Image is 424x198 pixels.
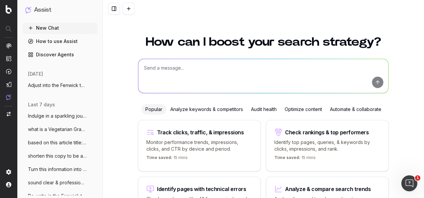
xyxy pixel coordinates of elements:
[28,113,87,119] span: Indulge in a sparkling journey with Grem
[285,186,371,192] div: Analyze & compare search trends
[401,175,417,191] iframe: Intercom live chat
[28,82,87,89] span: Adjust into the Fenwick tone of voice:
[157,130,244,135] div: Track clicks, traffic, & impressions
[6,43,11,48] img: Analytics
[6,56,11,61] img: Intelligence
[6,69,11,74] img: Activation
[281,104,326,115] div: Optimize content
[7,112,11,116] img: Switch project
[23,111,97,121] button: Indulge in a sparkling journey with Grem
[23,80,97,91] button: Adjust into the Fenwick tone of voice:
[146,155,172,160] span: Time saved:
[23,23,97,33] button: New Chat
[146,139,252,152] p: Monitor performance trends, impressions, clicks, and CTR by device and period.
[285,130,369,135] div: Check rankings & top performers
[28,166,87,173] span: Turn this information into event copy wr
[415,175,420,181] span: 1
[23,151,97,161] button: shorten this copy to be approriate for a
[28,179,87,186] span: sound clear & professional: Hi [PERSON_NAME],
[25,7,31,13] img: Assist
[166,104,247,115] div: Analyze keywords & competitors
[6,5,12,14] img: Botify logo
[274,155,316,163] p: 15 mins
[28,139,87,146] span: based on this article title: 12 weekends
[247,104,281,115] div: Audit health
[6,182,11,187] img: My account
[28,126,87,133] span: what is a Vegetarian Graze Cup?
[28,153,87,159] span: shorten this copy to be approriate for a
[34,5,51,15] h1: Assist
[146,155,188,163] p: 15 mins
[274,139,380,152] p: Identify top pages, queries, & keywords by clicks, impressions, and rank.
[138,36,389,48] h1: How can I boost your search strategy?
[23,36,97,47] a: How to use Assist
[23,124,97,135] button: what is a Vegetarian Graze Cup?
[23,137,97,148] button: based on this article title: 12 weekends
[28,71,43,77] span: [DATE]
[23,177,97,188] button: sound clear & professional: Hi [PERSON_NAME],
[25,5,95,15] button: Assist
[326,104,385,115] div: Automate & collaborate
[157,186,246,192] div: Identify pages with technical errors
[6,169,11,175] img: Setting
[6,82,11,87] img: Studio
[23,164,97,175] button: Turn this information into event copy wr
[23,49,97,60] a: Discover Agents
[141,104,166,115] div: Popular
[274,155,300,160] span: Time saved:
[28,101,55,108] span: last 7 days
[6,94,11,100] img: Assist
